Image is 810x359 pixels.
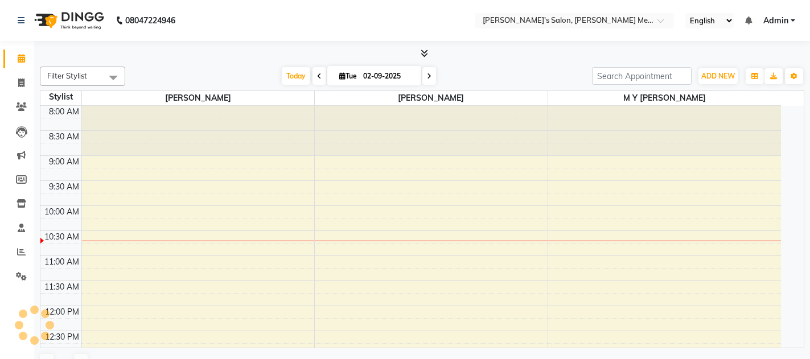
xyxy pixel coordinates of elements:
b: 08047224946 [125,5,175,36]
div: 11:00 AM [42,256,81,268]
div: 12:30 PM [43,331,81,343]
input: Search Appointment [592,67,692,85]
div: 12:00 PM [43,306,81,318]
span: [PERSON_NAME] [82,91,315,105]
span: ADD NEW [701,72,735,80]
div: 10:00 AM [42,206,81,218]
div: 9:30 AM [47,181,81,193]
div: 8:00 AM [47,106,81,118]
div: Stylist [40,91,81,103]
div: 11:30 AM [42,281,81,293]
span: Admin [763,15,788,27]
div: 9:00 AM [47,156,81,168]
img: logo [29,5,107,36]
span: Filter Stylist [47,71,87,80]
div: 8:30 AM [47,131,81,143]
button: ADD NEW [698,68,738,84]
span: m y [PERSON_NAME] [548,91,781,105]
div: 10:30 AM [42,231,81,243]
input: 2025-09-02 [360,68,417,85]
span: Today [282,67,310,85]
span: [PERSON_NAME] [315,91,548,105]
span: Tue [336,72,360,80]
